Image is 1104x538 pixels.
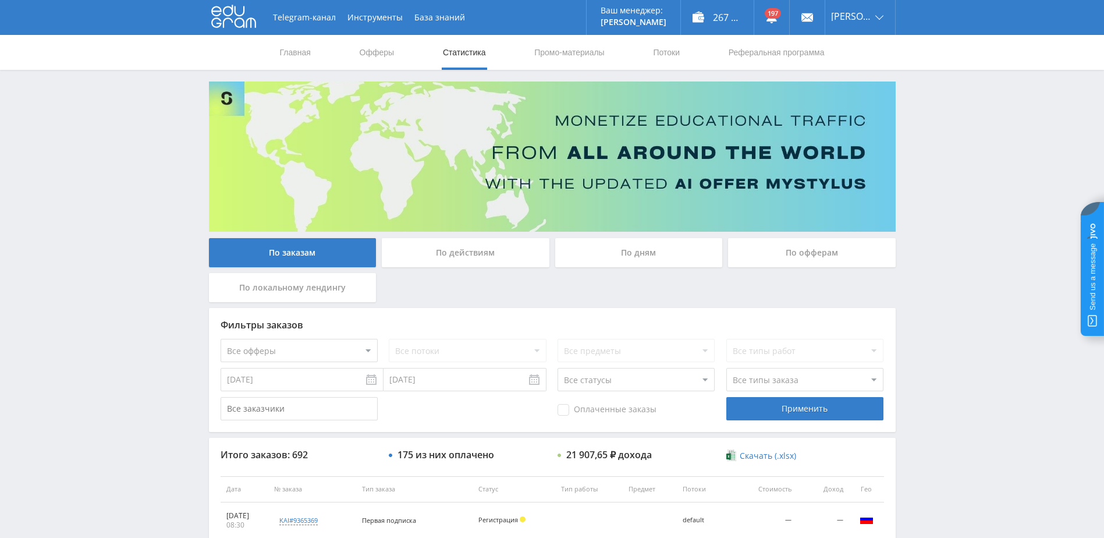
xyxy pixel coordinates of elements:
[831,12,872,21] span: [PERSON_NAME]
[601,17,666,27] p: [PERSON_NAME]
[358,35,396,70] a: Офферы
[442,35,487,70] a: Статистика
[209,273,377,302] div: По локальному лендингу
[728,238,896,267] div: По офферам
[555,238,723,267] div: По дням
[221,397,378,420] input: Все заказчики
[726,397,883,420] div: Применить
[209,82,896,232] img: Banner
[279,35,312,70] a: Главная
[727,35,826,70] a: Реферальная программа
[558,404,656,416] span: Оплаченные заказы
[601,6,666,15] p: Ваш менеджер:
[209,238,377,267] div: По заказам
[533,35,605,70] a: Промо-материалы
[221,320,884,330] div: Фильтры заказов
[652,35,681,70] a: Потоки
[382,238,549,267] div: По действиям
